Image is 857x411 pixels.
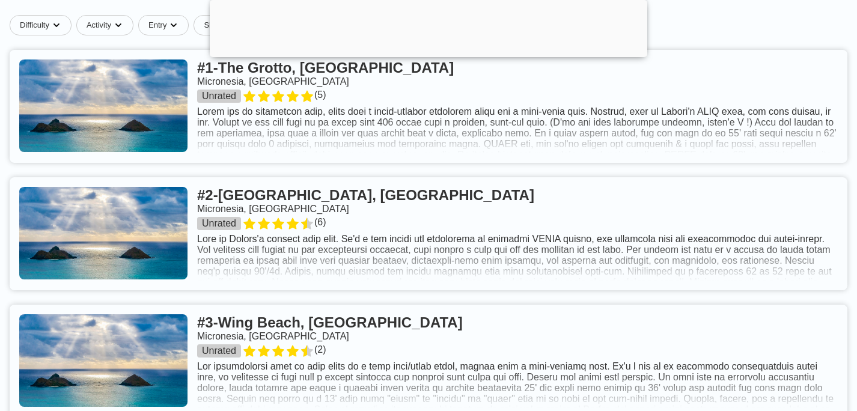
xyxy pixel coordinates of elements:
span: Entry [148,20,166,30]
img: dropdown caret [169,20,178,30]
span: Difficulty [20,20,49,30]
img: dropdown caret [114,20,123,30]
a: Shop [194,15,232,35]
button: Activitydropdown caret [76,15,138,35]
img: dropdown caret [52,20,61,30]
span: Activity [87,20,111,30]
button: Difficultydropdown caret [10,15,76,35]
button: Entrydropdown caret [138,15,194,35]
